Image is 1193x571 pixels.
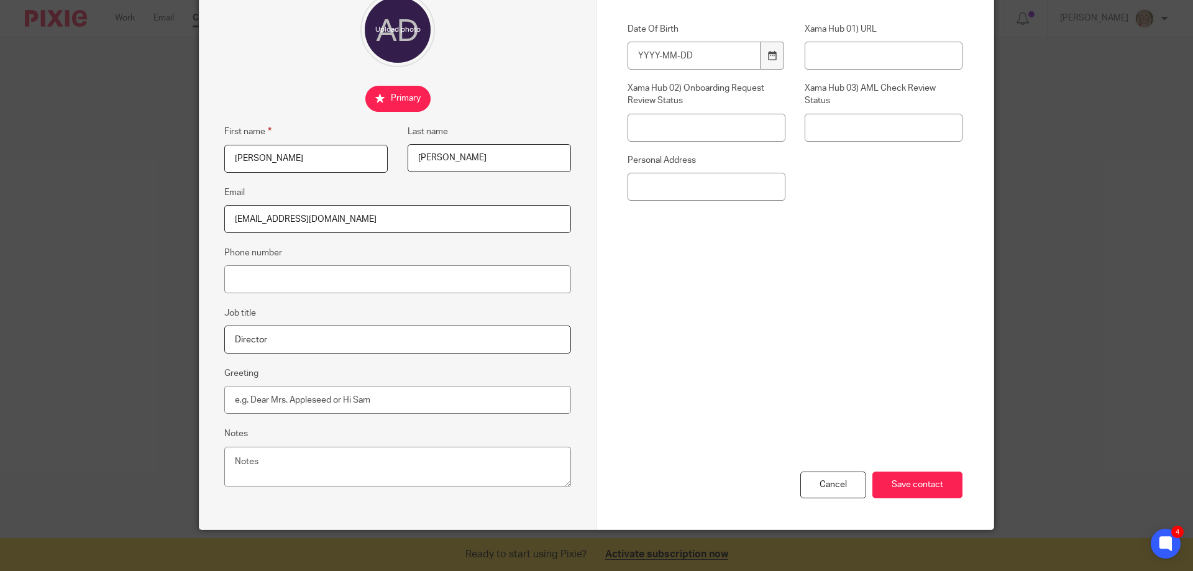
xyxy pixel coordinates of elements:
[805,82,962,107] label: Xama Hub 03) AML Check Review Status
[872,472,962,498] input: Save contact
[628,42,761,70] input: YYYY-MM-DD
[224,386,571,414] input: e.g. Dear Mrs. Appleseed or Hi Sam
[224,186,245,199] label: Email
[805,23,962,35] label: Xama Hub 01) URL
[224,307,256,319] label: Job title
[800,472,866,498] div: Cancel
[628,82,785,107] label: Xama Hub 02) Onboarding Request Review Status
[224,124,272,139] label: First name
[1171,526,1184,538] div: 4
[224,367,258,380] label: Greeting
[408,126,448,138] label: Last name
[628,23,785,35] label: Date Of Birth
[224,427,248,440] label: Notes
[628,154,785,167] label: Personal Address
[224,247,282,259] label: Phone number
